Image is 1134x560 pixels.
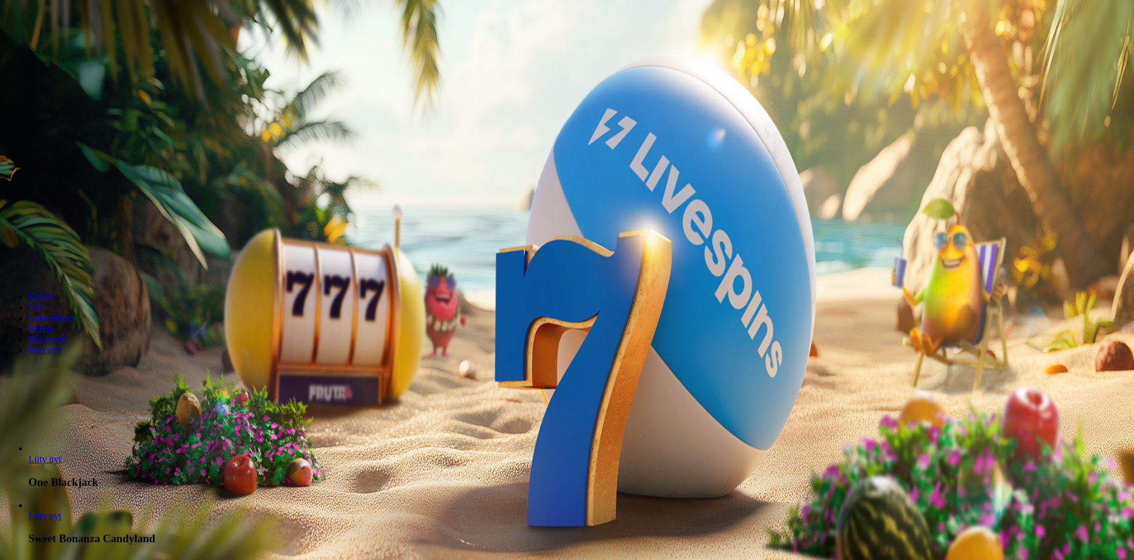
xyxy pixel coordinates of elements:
[28,302,44,312] a: VIP
[28,454,62,464] span: Liity nyt
[28,443,1129,489] article: One Blackjack
[28,334,66,344] a: Blackjack
[5,271,1129,356] nav: Lobby
[28,532,1129,545] h3: Sweet Bonanza Candyland
[28,476,1129,489] h3: One Blackjack
[5,271,1129,377] header: Lobby
[28,511,62,521] span: Liity nyt
[28,324,54,334] a: Ruletti
[28,454,62,464] a: One Blackjack
[28,511,62,521] a: Sweet Bonanza Candyland
[28,292,54,302] a: Kaikki
[28,313,73,323] a: Gameshowt
[28,500,1129,546] article: Sweet Bonanza Candyland
[28,345,62,355] a: Baccarat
